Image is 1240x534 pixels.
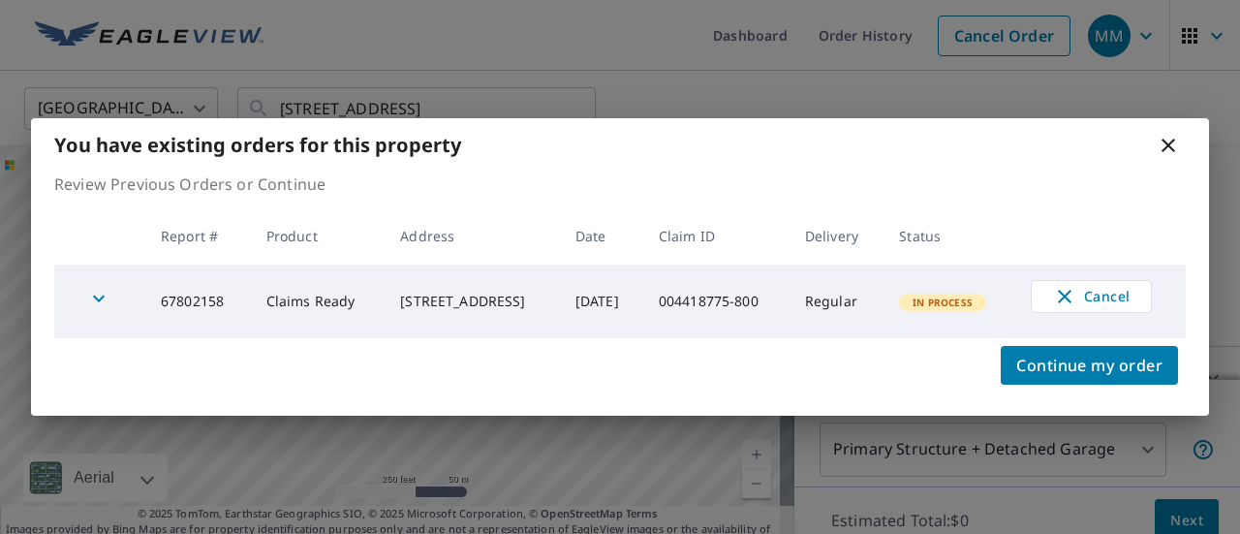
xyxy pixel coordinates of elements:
th: Product [251,207,386,265]
th: Claim ID [643,207,790,265]
td: 004418775-800 [643,265,790,338]
th: Address [385,207,560,265]
td: Regular [790,265,884,338]
th: Report # [145,207,251,265]
span: In Process [901,296,984,309]
span: Continue my order [1016,352,1162,379]
button: Cancel [1031,280,1152,313]
button: Continue my order [1001,346,1178,385]
th: Status [883,207,1015,265]
td: [DATE] [560,265,643,338]
p: Review Previous Orders or Continue [54,173,1186,196]
b: You have existing orders for this property [54,132,461,158]
th: Date [560,207,643,265]
td: 67802158 [145,265,251,338]
td: Claims Ready [251,265,386,338]
div: [STREET_ADDRESS] [400,292,544,311]
th: Delivery [790,207,884,265]
span: Cancel [1051,285,1131,308]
